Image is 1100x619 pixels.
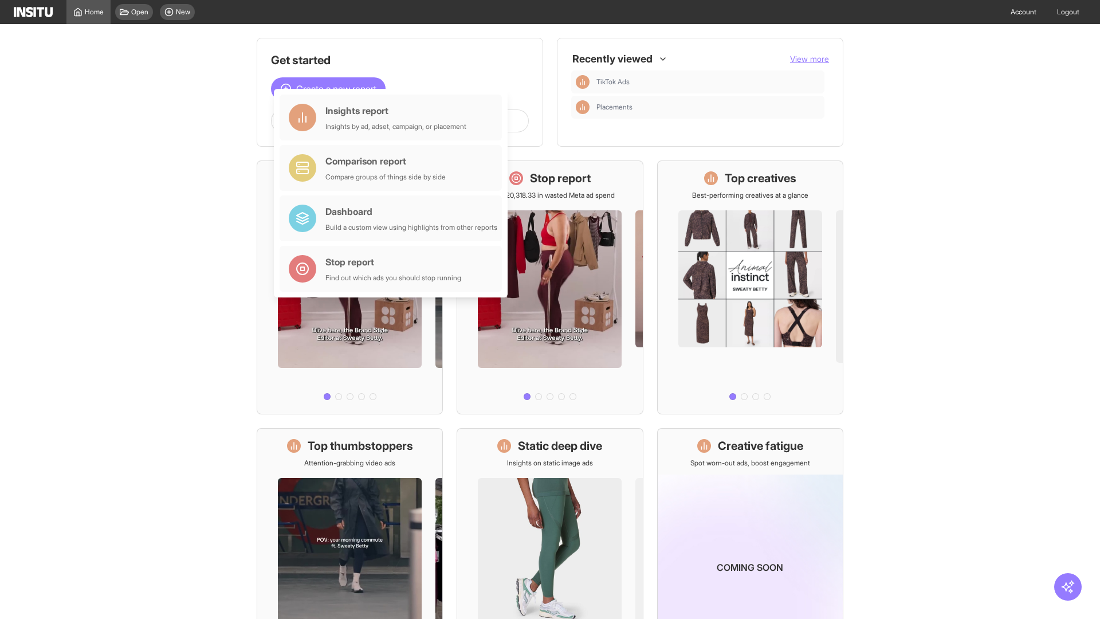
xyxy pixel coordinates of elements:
[131,7,148,17] span: Open
[14,7,53,17] img: Logo
[308,438,413,454] h1: Top thumbstoppers
[457,160,643,414] a: Stop reportSave £20,318.33 in wasted Meta ad spend
[790,53,829,65] button: View more
[596,103,632,112] span: Placements
[596,77,820,87] span: TikTok Ads
[576,75,590,89] div: Insights
[325,154,446,168] div: Comparison report
[271,77,386,100] button: Create a new report
[507,459,593,468] p: Insights on static image ads
[325,255,461,269] div: Stop report
[325,273,461,283] div: Find out which ads you should stop running
[325,223,497,232] div: Build a custom view using highlights from other reports
[85,7,104,17] span: Home
[576,100,590,114] div: Insights
[325,104,466,117] div: Insights report
[176,7,190,17] span: New
[296,82,376,96] span: Create a new report
[271,52,529,68] h1: Get started
[596,103,820,112] span: Placements
[692,191,808,200] p: Best-performing creatives at a glance
[257,160,443,414] a: What's live nowSee all active ads instantly
[657,160,843,414] a: Top creativesBest-performing creatives at a glance
[596,77,630,87] span: TikTok Ads
[530,170,591,186] h1: Stop report
[485,191,615,200] p: Save £20,318.33 in wasted Meta ad spend
[518,438,602,454] h1: Static deep dive
[325,205,497,218] div: Dashboard
[790,54,829,64] span: View more
[304,459,395,468] p: Attention-grabbing video ads
[325,173,446,182] div: Compare groups of things side by side
[325,122,466,131] div: Insights by ad, adset, campaign, or placement
[725,170,796,186] h1: Top creatives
